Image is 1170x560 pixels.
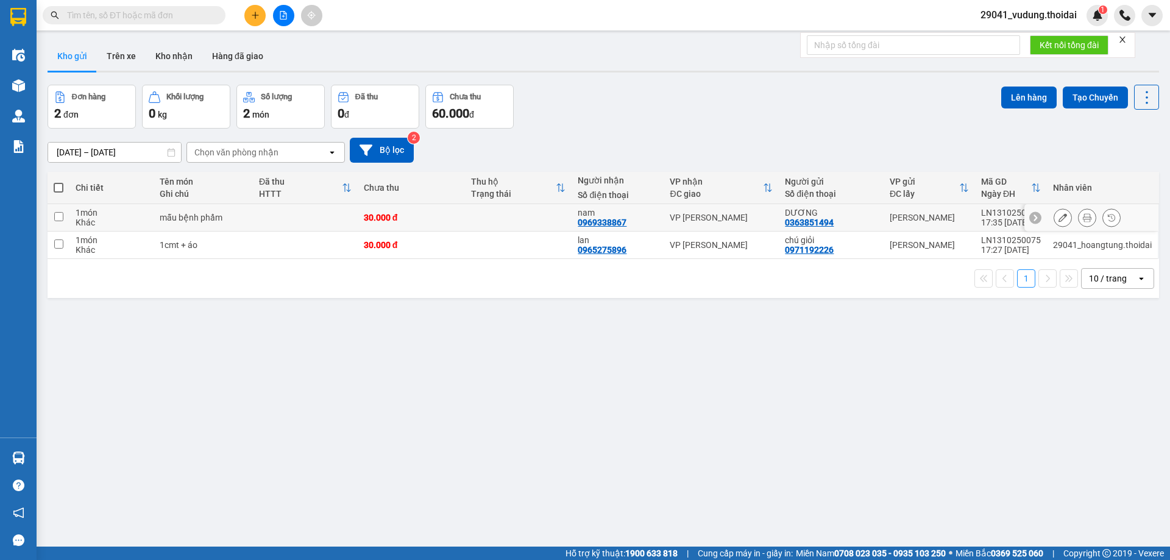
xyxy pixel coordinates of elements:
[807,35,1020,55] input: Nhập số tổng đài
[48,143,181,162] input: Select a date range.
[981,177,1031,186] div: Mã GD
[785,208,877,218] div: DƯƠNG
[785,189,877,199] div: Số điện thoại
[76,245,147,255] div: Khác
[364,240,459,250] div: 30.000 đ
[432,106,469,121] span: 60.000
[884,172,975,204] th: Toggle SortBy
[450,93,481,101] div: Chưa thu
[578,208,658,218] div: nam
[13,534,24,546] span: message
[670,189,763,199] div: ĐC giao
[981,189,1031,199] div: Ngày ĐH
[687,547,689,560] span: |
[975,172,1047,204] th: Toggle SortBy
[54,106,61,121] span: 2
[1101,5,1105,14] span: 1
[149,106,155,121] span: 0
[469,110,474,119] span: đ
[146,41,202,71] button: Kho nhận
[955,547,1043,560] span: Miền Bắc
[471,189,556,199] div: Trạng thái
[785,235,877,245] div: chú giỏi
[796,547,946,560] span: Miền Nam
[344,110,349,119] span: đ
[261,93,292,101] div: Số lượng
[253,172,358,204] th: Toggle SortBy
[1053,240,1152,250] div: 29041_hoangtung.thoidai
[981,245,1041,255] div: 17:27 [DATE]
[307,11,316,19] span: aim
[63,110,79,119] span: đơn
[160,240,247,250] div: 1cmt + áo
[949,551,952,556] span: ⚪️
[1118,35,1127,44] span: close
[1001,87,1057,108] button: Lên hàng
[1119,10,1130,21] img: phone-icon
[981,208,1041,218] div: LN1310250077
[194,146,278,158] div: Chọn văn phòng nhận
[465,172,572,204] th: Toggle SortBy
[991,548,1043,558] strong: 0369 525 060
[698,547,793,560] span: Cung cấp máy in - giấy in:
[1147,10,1158,21] span: caret-down
[578,190,658,200] div: Số điện thoại
[166,93,204,101] div: Khối lượng
[338,106,344,121] span: 0
[625,548,678,558] strong: 1900 633 818
[670,240,773,250] div: VP [PERSON_NAME]
[251,11,260,19] span: plus
[1017,269,1035,288] button: 1
[971,7,1087,23] span: 29041_vudung.thoidai
[425,85,514,129] button: Chưa thu60.000đ
[1141,5,1163,26] button: caret-down
[331,85,419,129] button: Đã thu0đ
[1054,208,1072,227] div: Sửa đơn hàng
[72,93,105,101] div: Đơn hàng
[578,235,658,245] div: lan
[67,9,211,22] input: Tìm tên, số ĐT hoặc mã đơn
[1136,274,1146,283] svg: open
[1102,549,1111,558] span: copyright
[670,213,773,222] div: VP [PERSON_NAME]
[890,213,969,222] div: [PERSON_NAME]
[890,177,959,186] div: VP gửi
[97,41,146,71] button: Trên xe
[243,106,250,121] span: 2
[1052,547,1054,560] span: |
[1053,183,1152,193] div: Nhân viên
[13,480,24,491] span: question-circle
[1089,272,1127,285] div: 10 / trang
[160,189,247,199] div: Ghi chú
[160,213,247,222] div: mẫu bệnh phẩm
[301,5,322,26] button: aim
[408,132,420,144] sup: 2
[1092,10,1103,21] img: icon-new-feature
[12,49,25,62] img: warehouse-icon
[890,240,969,250] div: [PERSON_NAME]
[890,189,959,199] div: ĐC lấy
[12,79,25,92] img: warehouse-icon
[785,218,834,227] div: 0363851494
[364,213,459,222] div: 30.000 đ
[142,85,230,129] button: Khối lượng0kg
[981,218,1041,227] div: 17:35 [DATE]
[76,183,147,193] div: Chi tiết
[981,235,1041,245] div: LN1310250075
[1099,5,1107,14] sup: 1
[355,93,378,101] div: Đã thu
[565,547,678,560] span: Hỗ trợ kỹ thuật:
[76,208,147,218] div: 1 món
[364,183,459,193] div: Chưa thu
[158,110,167,119] span: kg
[202,41,273,71] button: Hàng đã giao
[13,507,24,519] span: notification
[10,8,26,26] img: logo-vxr
[1063,87,1128,108] button: Tạo Chuyến
[471,177,556,186] div: Thu hộ
[12,110,25,122] img: warehouse-icon
[12,140,25,153] img: solution-icon
[834,548,946,558] strong: 0708 023 035 - 0935 103 250
[244,5,266,26] button: plus
[1040,38,1099,52] span: Kết nối tổng đài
